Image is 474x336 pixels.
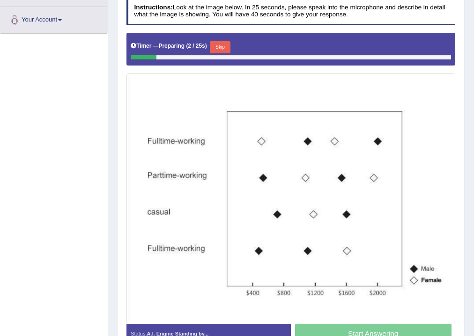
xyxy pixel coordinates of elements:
b: ) [205,43,207,49]
h5: Timer — [131,43,207,49]
b: 2 / 25s [188,43,205,49]
b: Instructions: [134,4,172,11]
button: Skip [210,41,230,53]
b: ( [186,43,188,49]
a: Your Account [0,7,107,30]
b: Preparing [159,43,185,49]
